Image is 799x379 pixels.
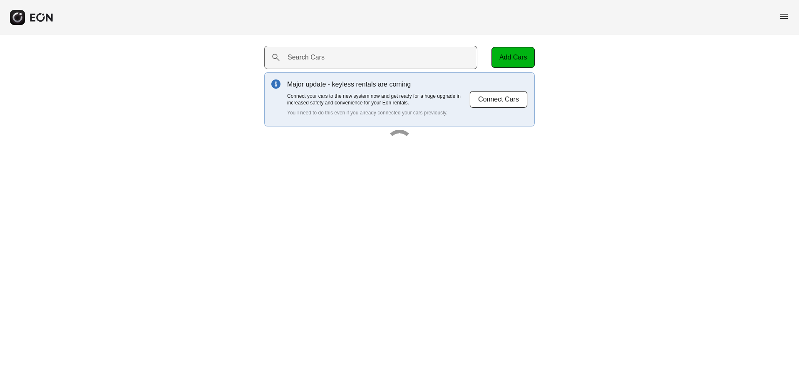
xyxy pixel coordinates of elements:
[287,79,469,89] p: Major update - keyless rentals are coming
[779,11,789,21] span: menu
[287,109,469,116] p: You'll need to do this even if you already connected your cars previously.
[288,52,325,62] label: Search Cars
[491,47,535,68] button: Add Cars
[469,91,528,108] button: Connect Cars
[287,93,469,106] p: Connect your cars to the new system now and get ready for a huge upgrade in increased safety and ...
[271,79,280,89] img: info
